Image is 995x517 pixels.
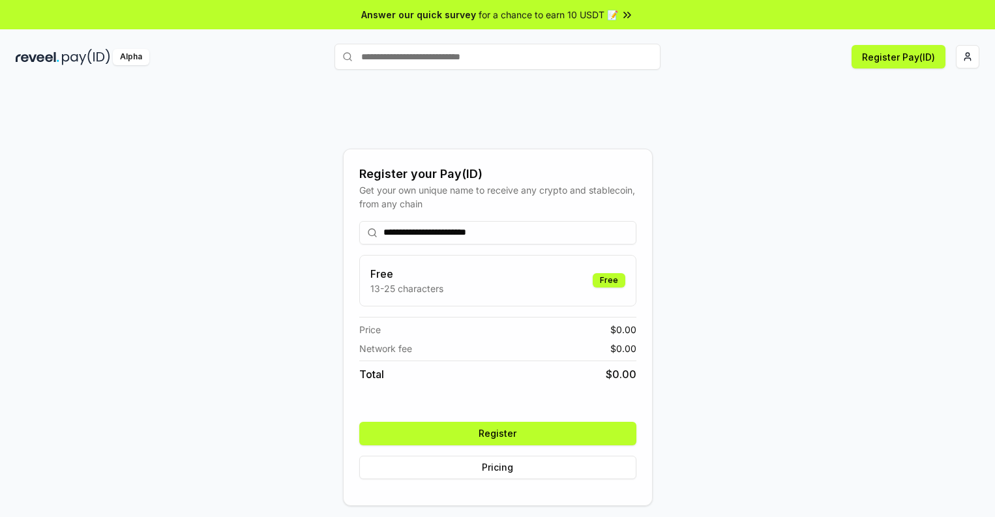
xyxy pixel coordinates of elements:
[593,273,625,288] div: Free
[359,366,384,382] span: Total
[610,342,636,355] span: $ 0.00
[359,342,412,355] span: Network fee
[606,366,636,382] span: $ 0.00
[610,323,636,336] span: $ 0.00
[359,183,636,211] div: Get your own unique name to receive any crypto and stablecoin, from any chain
[479,8,618,22] span: for a chance to earn 10 USDT 📝
[359,456,636,479] button: Pricing
[16,49,59,65] img: reveel_dark
[359,422,636,445] button: Register
[359,323,381,336] span: Price
[370,266,443,282] h3: Free
[361,8,476,22] span: Answer our quick survey
[359,165,636,183] div: Register your Pay(ID)
[62,49,110,65] img: pay_id
[370,282,443,295] p: 13-25 characters
[852,45,945,68] button: Register Pay(ID)
[113,49,149,65] div: Alpha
